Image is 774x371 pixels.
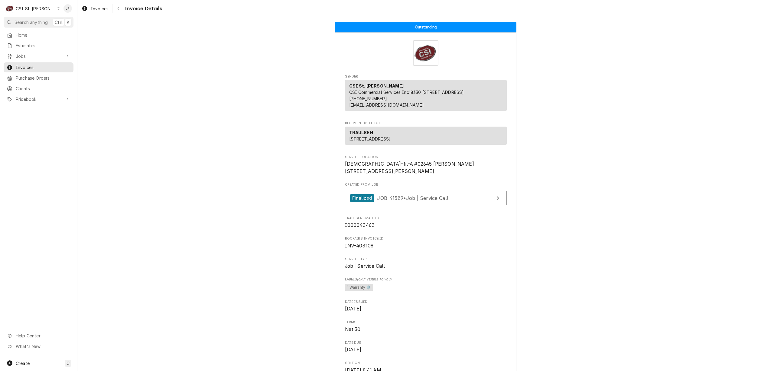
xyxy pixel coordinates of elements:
strong: CSI St. [PERSON_NAME] [349,83,404,88]
div: Roopairs Invoice ID [345,236,507,249]
div: Service Type [345,257,507,270]
span: Outstanding [415,25,437,29]
span: [DATE] [345,347,362,353]
div: JR [63,4,72,13]
span: Date Due [345,346,507,353]
button: Search anythingCtrlK [4,17,73,28]
span: Created From Job [345,182,507,187]
span: Invoices [16,64,70,71]
span: CSI Commercial Services Inc18330 [STREET_ADDRESS] [349,90,464,95]
span: (Only Visible to You) [357,278,391,281]
div: Status [335,22,516,32]
span: Sent On [345,361,507,366]
span: K [67,19,70,25]
div: Sender [345,80,507,111]
a: Invoices [79,4,111,14]
span: Date Issued [345,305,507,313]
a: Purchase Orders [4,73,73,83]
span: Traulsen email ID [345,216,507,221]
span: Terms [345,320,507,325]
div: Finalized [350,194,374,202]
span: Terms [345,326,507,333]
div: CSI St. Louis's Avatar [5,4,14,13]
a: Clients [4,84,73,94]
span: Pricebook [16,96,61,102]
span: Job | Service Call [345,263,385,269]
div: Invoice Recipient [345,121,507,147]
img: Logo [413,40,438,66]
div: Traulsen email ID [345,216,507,229]
a: Invoices [4,62,73,72]
span: Service Location [345,155,507,160]
span: C [67,360,70,366]
a: Go to Help Center [4,331,73,341]
span: Sender [345,74,507,79]
a: Estimates [4,41,73,51]
span: [DATE] [345,306,362,312]
span: Roopairs Invoice ID [345,236,507,241]
span: [DEMOGRAPHIC_DATA]-fil-A #02645 [PERSON_NAME] [STREET_ADDRESS][PERSON_NAME] [345,161,474,174]
span: Invoices [91,5,109,12]
span: Search anything [15,19,48,25]
span: Purchase Orders [16,75,70,81]
span: Create [16,361,30,366]
span: Service Type [345,257,507,262]
a: Go to Jobs [4,51,73,61]
span: Home [16,32,70,38]
a: View Job [345,191,507,206]
div: Date Due [345,340,507,353]
a: Home [4,30,73,40]
span: Traulsen email ID [345,222,507,229]
span: Clients [16,85,70,92]
span: Service Location [345,161,507,175]
span: Service Type [345,263,507,270]
span: [object Object] [345,283,507,292]
button: Navigate back [114,4,123,13]
div: Invoice Sender [345,74,507,114]
span: ¹ Warranty 🛡️ [345,284,373,291]
span: Invoice Details [123,5,162,13]
span: What's New [16,343,70,349]
span: Recipient (Bill To) [345,121,507,126]
span: Roopairs Invoice ID [345,242,507,250]
a: [EMAIL_ADDRESS][DOMAIN_NAME] [349,102,424,108]
div: Date Issued [345,300,507,313]
div: Service Location [345,155,507,175]
a: Go to What's New [4,341,73,351]
span: Help Center [16,333,70,339]
span: Net 30 [345,326,361,332]
span: [STREET_ADDRESS] [349,136,391,141]
a: Go to Pricebook [4,94,73,104]
span: INV-403108 [345,243,374,249]
strong: TRAULSEN [349,130,373,135]
span: Ctrl [55,19,63,25]
div: Recipient (Bill To) [345,127,507,147]
div: [object Object] [345,277,507,292]
div: Jessica Rentfro's Avatar [63,4,72,13]
div: C [5,4,14,13]
span: Date Issued [345,300,507,304]
span: Estimates [16,42,70,49]
span: I000043463 [345,222,375,228]
div: Sender [345,80,507,113]
span: Labels [345,277,507,282]
div: Recipient (Bill To) [345,127,507,145]
span: JOB-41589 • Job | Service Call [377,195,448,201]
div: Terms [345,320,507,333]
a: [PHONE_NUMBER] [349,96,387,101]
span: Jobs [16,53,61,59]
span: Date Due [345,340,507,345]
div: Created From Job [345,182,507,208]
div: CSI St. [PERSON_NAME] [16,5,55,12]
